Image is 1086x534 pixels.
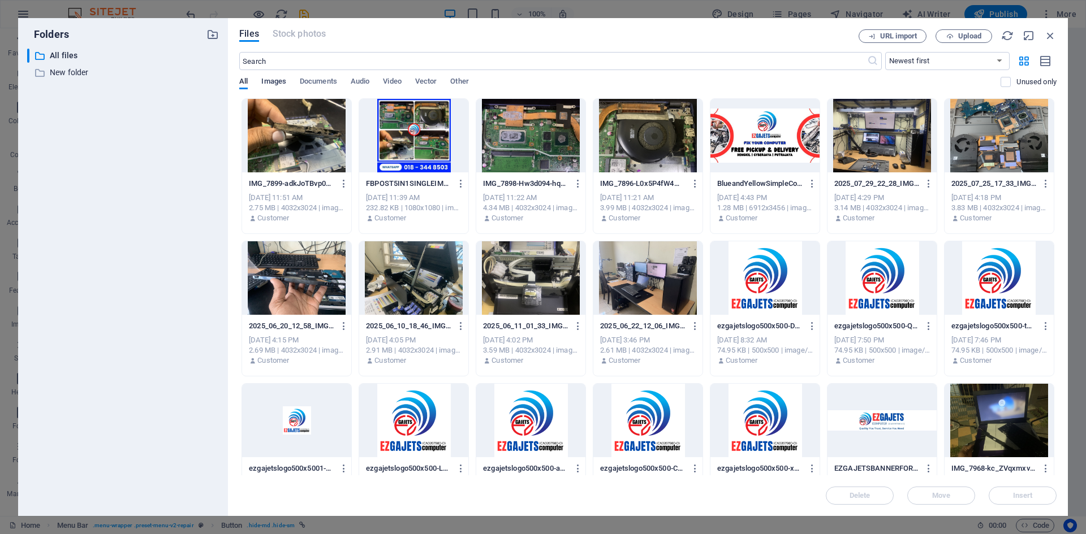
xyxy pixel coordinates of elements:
[726,355,757,366] p: Customer
[239,75,248,90] span: All
[951,335,1047,345] div: [DATE] 7:46 PM
[483,321,568,331] p: 2025_06_11_01_33_IMG_5229-_Y_FiCKTGVEFrbUblI6rtA.JPG
[383,75,401,90] span: Video
[249,345,344,355] div: 2.69 MB | 4032x3024 | image/jpeg
[951,345,1047,355] div: 74.95 KB | 500x500 | image/png
[936,29,992,43] button: Upload
[366,179,451,189] p: FBPOST5IN1SINGLEIMAGE2-pTg4A8a1s4k7-k-c07YpKw.jpg
[50,49,198,62] p: All files
[834,321,919,331] p: ezgajetslogo500x500-QKrGnOUPkpfONfJfUGCKUg.png
[374,213,406,223] p: Customer
[951,203,1047,213] div: 3.83 MB | 4032x3024 | image/jpeg
[483,203,579,213] div: 4.34 MB | 4032x3024 | image/jpeg
[415,75,437,90] span: Vector
[717,321,802,331] p: ezgajetslogo500x500-DWm6tcqrxT6E6M0VRcT2UA.png
[273,27,326,41] span: This file type is not supported by this element
[834,345,930,355] div: 74.95 KB | 500x500 | image/png
[50,66,198,79] p: New folder
[600,179,685,189] p: IMG_7896-L0x5P4fW4M7o9Gh0Uyis0Q.JPG
[27,27,69,42] p: Folders
[366,203,462,213] div: 232.82 KB | 1080x1080 | image/jpeg
[249,321,334,331] p: 2025_06_20_12_58_IMG_5411-93qCh1jPx9kpVmtZbtlpCQ.JPG
[717,345,813,355] div: 74.95 KB | 500x500 | image/png
[717,179,802,189] p: BlueandYellowSimpleComputerRepairServiceBanner-2fMgnEUa23_wsh90A6YY4g.jpg
[717,335,813,345] div: [DATE] 8:32 AM
[257,355,289,366] p: Customer
[600,193,696,203] div: [DATE] 11:21 AM
[951,463,1036,474] p: IMG_7968-kc_ZVqxmxv5nobllEvnuiA.JPG
[366,335,462,345] div: [DATE] 4:05 PM
[717,193,813,203] div: [DATE] 4:43 PM
[483,193,579,203] div: [DATE] 11:22 AM
[366,345,462,355] div: 2.91 MB | 4032x3024 | image/jpeg
[27,66,219,80] div: New folder
[1016,77,1057,87] p: Displays only files that are not in use on the website. Files added during this session can still...
[492,355,523,366] p: Customer
[600,345,696,355] div: 2.61 MB | 4032x3024 | image/jpeg
[958,33,981,40] span: Upload
[834,193,930,203] div: [DATE] 4:29 PM
[834,335,930,345] div: [DATE] 7:50 PM
[249,193,344,203] div: [DATE] 11:51 AM
[960,213,992,223] p: Customer
[717,463,802,474] p: ezgajetslogo500x500-xe6lzIP-x3HKDERLYgwMaA.png
[261,75,286,90] span: Images
[834,203,930,213] div: 3.14 MB | 4032x3024 | image/jpeg
[257,213,289,223] p: Customer
[609,213,640,223] p: Customer
[27,49,29,63] div: ​
[206,28,219,41] i: Create new folder
[859,29,926,43] button: URL import
[843,355,874,366] p: Customer
[483,179,568,189] p: IMG_7898-Hw3d094-hq8EEpPpRC14dA.JPG
[300,75,337,90] span: Documents
[600,203,696,213] div: 3.99 MB | 4032x3024 | image/jpeg
[374,355,406,366] p: Customer
[951,179,1036,189] p: 2025_07_25_17_33_IMG_6456-rfZXbN4NvqJN2iaoZHl-iw.JPG
[106,31,233,59] a: Make Appointment
[366,193,462,203] div: [DATE] 11:39 AM
[843,213,874,223] p: Customer
[726,213,757,223] p: Customer
[492,213,523,223] p: Customer
[951,321,1036,331] p: ezgajetslogo500x500-tOabt3ULny1NsKrKNxuT7Q.png
[450,75,468,90] span: Other
[239,52,867,70] input: Search
[483,335,579,345] div: [DATE] 4:02 PM
[834,463,919,474] p: EZGAJETSBANNERFORWEBSITE-IOqgGTfJO4taDkqGjQy3Zw.jpg
[366,463,451,474] p: ezgajetslogo500x500-LNYoGlgVl_EhSVAgbOUWVQ.png
[366,321,451,331] p: 2025_06_10_18_46_IMG_5213-7XX-Omv_-EQiUYaUPDCxIg.JPG
[880,33,917,40] span: URL import
[483,345,579,355] div: 3.59 MB | 4032x3024 | image/jpeg
[1044,29,1057,42] i: Close
[351,75,369,90] span: Audio
[600,321,685,331] p: 2025_06_22_12_06_IMG_5444-mA1Kx8UiZS7Wx0OsXwRT1A.JPG
[249,179,334,189] p: IMG_7899-adkJoTBvp0gS8QaFh_6wdw.JPG
[600,335,696,345] div: [DATE] 3:46 PM
[249,335,344,345] div: [DATE] 4:15 PM
[717,203,813,213] div: 1.28 MB | 6912x3456 | image/jpeg
[609,355,640,366] p: Customer
[239,27,259,41] span: Files
[249,463,334,474] p: ezgajetslogo500x5001-ZQeA58C8YzJLmZGpHeulwA.png
[249,203,344,213] div: 2.75 MB | 4032x3024 | image/jpeg
[951,193,1047,203] div: [DATE] 4:18 PM
[960,355,992,366] p: Customer
[834,179,919,189] p: 2025_07_29_22_28_IMG_6611-t1-8O0UHom3tk6tUypbGDQ.JPG
[600,463,685,474] p: ezgajetslogo500x500-CHbnTt6POIogEA3WRHuIqA.png
[1001,29,1014,42] i: Reload
[483,463,568,474] p: ezgajetslogo500x500-a35OyxWcfMR-vW1WVhl35Q.png
[1023,29,1035,42] i: Minimize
